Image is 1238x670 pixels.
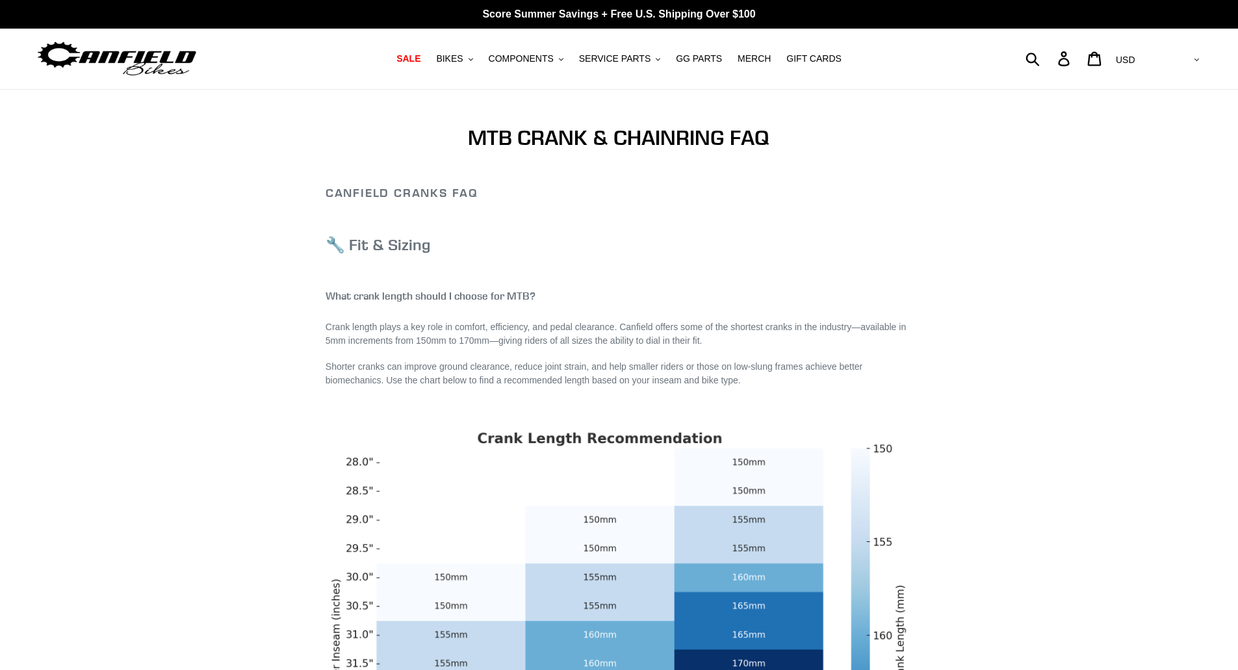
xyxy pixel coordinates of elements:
a: SALE [390,50,427,68]
button: SERVICE PARTS [573,50,667,68]
h4: What crank length should I choose for MTB? [326,290,912,302]
p: Crank length plays a key role in comfort, efficiency, and pedal clearance. Canfield offers some o... [326,320,912,348]
input: Search [1033,44,1066,73]
h1: MTB CRANK & CHAINRING FAQ [326,125,912,150]
h3: 🔧 Fit & Sizing [326,235,912,254]
span: SALE [396,53,420,64]
span: BIKES [436,53,463,64]
span: SERVICE PARTS [579,53,651,64]
img: Canfield Bikes [36,38,198,79]
h2: Canfield Cranks FAQ [326,186,912,200]
p: Shorter cranks can improve ground clearance, reduce joint strain, and help smaller riders or thos... [326,360,912,387]
span: MERCH [738,53,771,64]
span: GIFT CARDS [786,53,842,64]
button: COMPONENTS [482,50,570,68]
a: MERCH [731,50,777,68]
a: GG PARTS [669,50,729,68]
a: GIFT CARDS [780,50,848,68]
span: COMPONENTS [489,53,554,64]
button: BIKES [430,50,479,68]
span: GG PARTS [676,53,722,64]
